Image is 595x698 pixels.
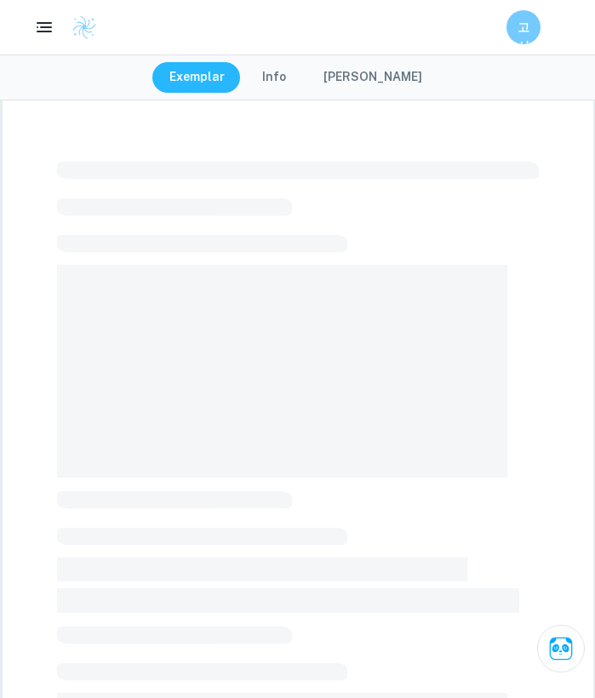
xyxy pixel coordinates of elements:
[506,10,541,44] button: 고시
[306,62,439,93] button: [PERSON_NAME]
[61,14,97,40] a: Clastify logo
[514,18,534,37] h6: 고시
[72,14,97,40] img: Clastify logo
[245,62,303,93] button: Info
[152,62,242,93] button: Exemplar
[537,625,585,672] button: Ask Clai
